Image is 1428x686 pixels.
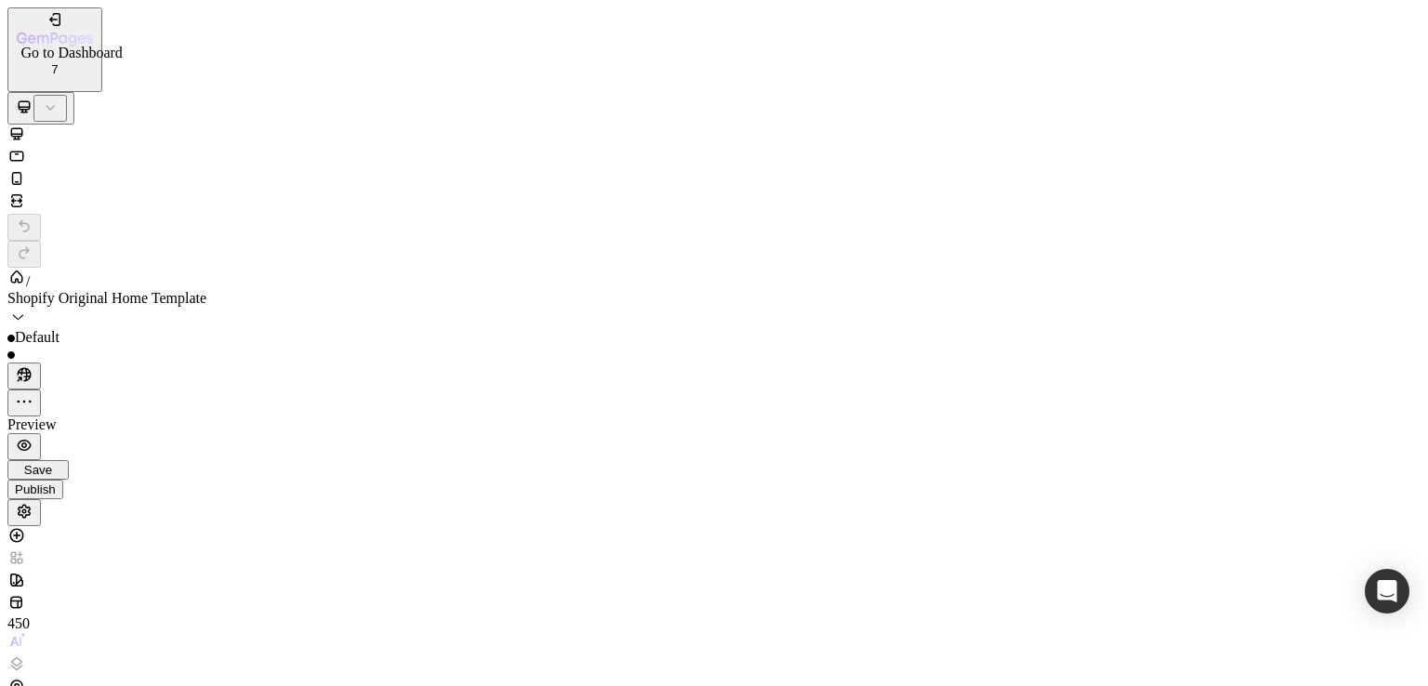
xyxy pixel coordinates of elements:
[7,50,1108,67] div: Shopify section: ds-slideshow
[26,273,30,289] span: /
[7,7,102,92] button: 7
[7,480,63,499] button: Publish
[1365,569,1409,613] div: Open Intercom Messenger
[24,463,52,477] span: Save
[7,460,69,480] button: Save
[21,45,123,61] div: Go to Dashboard
[30,113,86,129] span: Multirow
[30,33,208,49] span: Shopify section: ds-slideshow
[7,130,1108,147] div: Shopify section: Multirow
[7,615,45,632] div: 450
[15,482,56,496] div: Publish
[7,214,1421,268] div: Undo/Redo
[7,416,1421,433] div: Preview
[17,62,93,76] p: 7
[7,290,206,306] span: Shopify Original Home Template
[15,329,59,345] span: Default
